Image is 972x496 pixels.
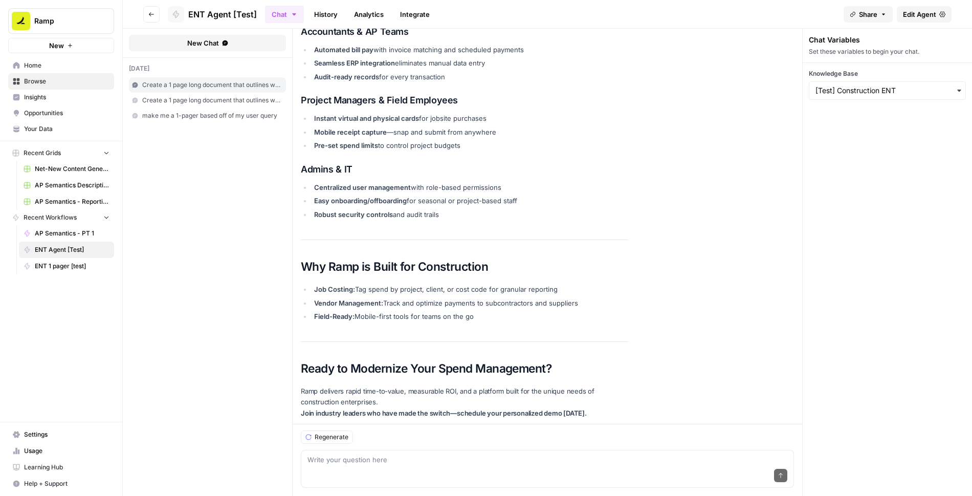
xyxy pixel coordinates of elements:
[312,311,628,321] li: Mobile-first tools for teams on the go
[314,46,373,54] strong: Automated bill pay
[315,433,348,442] span: Regenerate
[8,426,114,443] a: Settings
[24,148,61,158] span: Recent Grids
[35,262,109,271] span: ENT 1 pager [test]
[8,89,114,105] a: Insights
[809,47,966,56] div: Set these variables to begin your chat.
[19,177,114,193] a: AP Semantics Descriptions - Month 1 B
[35,229,109,238] span: AP Semantics - PT 1
[312,140,628,150] li: to control project budgets
[8,38,114,53] button: New
[24,77,109,86] span: Browse
[8,105,114,121] a: Opportunities
[314,114,419,122] strong: Instant virtual and physical cards
[312,113,628,123] li: for jobsite purchases
[187,38,219,48] span: New Chat
[312,182,628,192] li: with role-based permissions
[24,93,109,102] span: Insights
[49,40,64,51] span: New
[815,85,959,96] input: [Test] Construction ENT
[8,73,114,90] a: Browse
[312,209,628,220] li: and audit trails
[301,362,628,375] h2: Ready to Modernize Your Spend Management?
[394,6,436,23] a: Integrate
[314,128,387,136] strong: Mobile receipt capture
[897,6,952,23] a: Edit Agent
[8,121,114,137] a: Your Data
[314,312,355,320] strong: Field-Ready:
[168,6,257,23] a: ENT Agent [Test]
[312,72,628,82] li: for every transaction
[8,145,114,161] button: Recent Grids
[265,6,304,23] button: Chat
[314,73,379,81] strong: Audit-ready records
[24,124,109,134] span: Your Data
[24,109,109,118] span: Opportunities
[312,45,628,55] li: with invoice matching and scheduled payments
[809,35,966,45] div: Chat Variables
[8,443,114,459] a: Usage
[142,80,283,90] span: Create a 1 page long document that outlines why an enterprise in the construction space should on...
[35,181,109,190] span: AP Semantics Descriptions - Month 1 B
[314,299,383,307] strong: Vendor Management:
[35,164,109,174] span: Net-New Content Generator - Grid Template
[129,35,286,51] button: New Chat
[19,193,114,210] a: AP Semantics - Reporting
[24,61,109,70] span: Home
[129,93,286,108] a: Create a 1 page long document that outlines why an enterprise in the construction space should on...
[19,161,114,177] a: Net-New Content Generator - Grid Template
[24,479,109,488] span: Help + Support
[129,77,286,93] a: Create a 1 page long document that outlines why an enterprise in the construction space should on...
[24,446,109,456] span: Usage
[312,298,628,308] li: Track and optimize payments to subcontractors and suppliers
[35,245,109,254] span: ENT Agent [Test]
[8,210,114,225] button: Recent Workflows
[312,196,628,206] li: for seasonal or project-based staff
[129,64,286,73] div: [DATE]
[314,141,378,149] strong: Pre-set spend limits
[301,164,628,176] h3: Admins & IT
[188,8,257,20] span: ENT Agent [Test]
[312,58,628,68] li: eliminates manual data entry
[19,258,114,274] a: ENT 1 pager [test]
[903,9,936,19] span: Edit Agent
[314,59,395,67] strong: Seamless ERP integration
[24,213,77,222] span: Recent Workflows
[142,111,283,120] span: make me a 1-pager based off of my user query
[12,12,30,30] img: Ramp Logo
[301,386,628,418] p: Ramp delivers rapid time-to-value, measurable ROI, and a platform built for the unique needs of c...
[301,95,628,106] h3: Project Managers & Field Employees
[142,96,283,105] span: Create a 1 page long document that outlines why an enterprise in the construction space should on...
[24,463,109,472] span: Learning Hub
[809,69,966,78] label: Knowledge Base
[314,285,355,293] strong: Job Costing:
[301,430,353,444] button: Regenerate
[859,9,877,19] span: Share
[314,210,393,219] strong: Robust security controls
[301,260,628,273] h2: Why Ramp is Built for Construction
[129,108,286,123] a: make me a 1-pager based off of my user query
[348,6,390,23] a: Analytics
[314,183,411,191] strong: Centralized user management
[312,284,628,294] li: Tag spend by project, client, or cost code for granular reporting
[19,242,114,258] a: ENT Agent [Test]
[301,409,587,417] strong: Join industry leaders who have made the switch—schedule your personalized demo [DATE].
[844,6,893,23] button: Share
[24,430,109,439] span: Settings
[312,127,628,137] li: —snap and submit from anywhere
[8,459,114,476] a: Learning Hub
[314,197,407,205] strong: Easy onboarding/offboarding
[301,26,628,38] h3: Accountants & AP Teams
[8,57,114,74] a: Home
[308,6,344,23] a: History
[34,16,96,26] span: Ramp
[19,225,114,242] a: AP Semantics - PT 1
[8,8,114,34] button: Workspace: Ramp
[8,476,114,492] button: Help + Support
[35,197,109,206] span: AP Semantics - Reporting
